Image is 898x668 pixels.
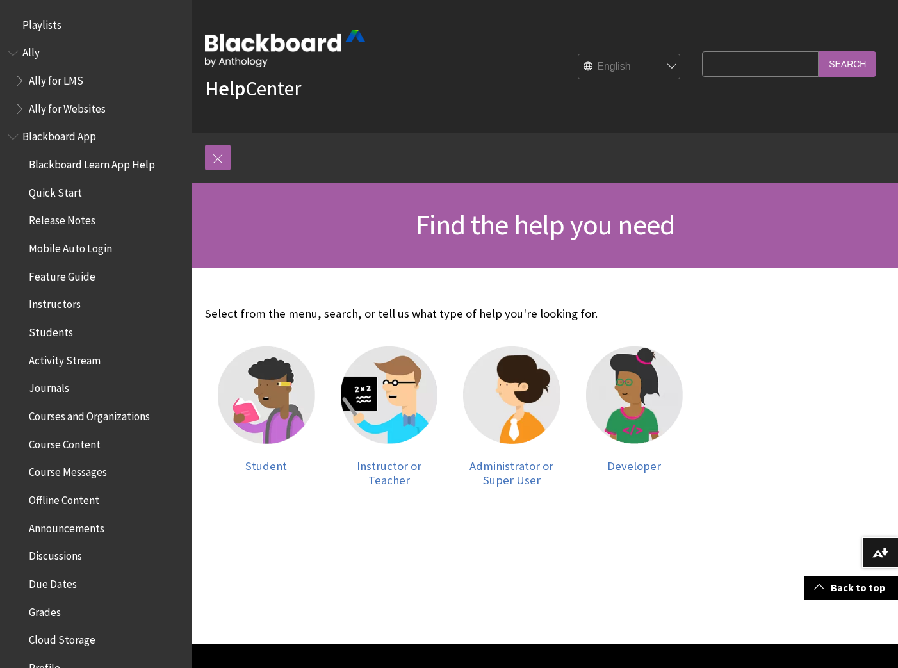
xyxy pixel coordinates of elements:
span: Mobile Auto Login [29,238,112,255]
img: Blackboard by Anthology [205,30,365,67]
nav: Book outline for Playlists [8,14,184,36]
span: Grades [29,601,61,619]
span: Discussions [29,545,82,562]
span: Students [29,322,73,339]
img: Instructor [341,346,438,444]
span: Instructor or Teacher [357,459,421,487]
span: Ally [22,42,40,60]
span: Playlists [22,14,61,31]
span: Course Content [29,434,101,451]
a: HelpCenter [205,76,301,101]
span: Activity Stream [29,350,101,367]
span: Courses and Organizations [29,405,150,423]
span: Release Notes [29,210,95,227]
span: Blackboard App [22,126,96,143]
span: Offline Content [29,489,99,507]
a: Instructor Instructor or Teacher [341,346,438,487]
span: Quick Start [29,182,82,199]
input: Search [819,51,876,76]
span: Cloud Storage [29,629,95,646]
span: Administrator or Super User [469,459,553,487]
img: Student [218,346,315,444]
span: Ally for LMS [29,70,83,87]
span: Due Dates [29,573,77,591]
p: Select from the menu, search, or tell us what type of help you're looking for. [205,305,696,322]
a: Administrator Administrator or Super User [463,346,560,487]
strong: Help [205,76,245,101]
span: Student [245,459,287,473]
span: Find the help you need [416,207,674,242]
span: Blackboard Learn App Help [29,154,155,171]
a: Student Student [218,346,315,487]
select: Site Language Selector [578,54,681,80]
span: Developer [607,459,661,473]
a: Developer [586,346,683,487]
a: Back to top [804,576,898,599]
span: Journals [29,378,69,395]
span: Feature Guide [29,266,95,283]
span: Course Messages [29,462,107,479]
span: Instructors [29,294,81,311]
span: Announcements [29,517,104,535]
img: Administrator [463,346,560,444]
span: Ally for Websites [29,98,106,115]
nav: Book outline for Anthology Ally Help [8,42,184,120]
